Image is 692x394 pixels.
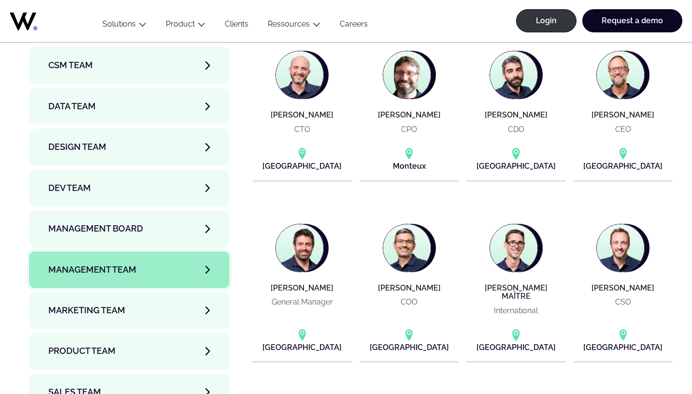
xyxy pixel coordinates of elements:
[628,330,678,380] iframe: Chatbot
[48,263,136,277] span: Management Team
[591,111,654,119] h4: [PERSON_NAME]
[597,51,644,99] img: Jean-Philippe COUTURIER
[490,51,537,99] img: Guillaume CHAMPION
[276,224,323,272] img: Jérôme BALDUCCI
[48,304,125,317] span: Marketing Team
[490,224,537,272] img: Thibault MAÎTRE
[271,284,333,292] h4: [PERSON_NAME]
[591,284,654,292] h4: [PERSON_NAME]
[370,341,449,353] p: [GEOGRAPHIC_DATA]
[272,296,333,308] p: General Manager
[615,123,631,135] p: CEO
[48,181,91,195] span: Dev team
[262,341,342,353] p: [GEOGRAPHIC_DATA]
[597,224,644,272] img: Thomas NAWROCKI
[393,160,426,172] p: Monteux
[615,296,631,308] p: CSO
[48,222,143,235] span: Management Board
[93,19,156,32] button: Solutions
[48,58,93,72] span: CSM team
[156,19,215,32] button: Product
[258,19,330,32] button: Ressources
[401,296,418,308] p: COO
[271,111,333,119] h4: [PERSON_NAME]
[268,19,310,29] a: Ressources
[470,284,562,301] h4: [PERSON_NAME] MAÎTRE
[485,111,548,119] h4: [PERSON_NAME]
[476,341,556,353] p: [GEOGRAPHIC_DATA]
[516,9,577,32] a: Login
[582,9,682,32] a: Request a demo
[262,160,342,172] p: [GEOGRAPHIC_DATA]
[48,100,96,113] span: Data team
[583,341,663,353] p: [GEOGRAPHIC_DATA]
[494,305,538,317] p: International
[508,123,524,135] p: CDO
[276,51,323,99] img: David PALITA
[48,140,106,154] span: Design team
[383,224,431,272] img: Mikaël AZRAN
[401,123,417,135] p: CPO
[383,51,431,99] img: François GROS
[378,284,441,292] h4: [PERSON_NAME]
[476,160,556,172] p: [GEOGRAPHIC_DATA]
[294,123,310,135] p: CTO
[330,19,377,32] a: Careers
[48,344,115,358] span: Product team
[378,111,441,119] h4: [PERSON_NAME]
[166,19,195,29] a: Product
[215,19,258,32] a: Clients
[583,160,663,172] p: [GEOGRAPHIC_DATA]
